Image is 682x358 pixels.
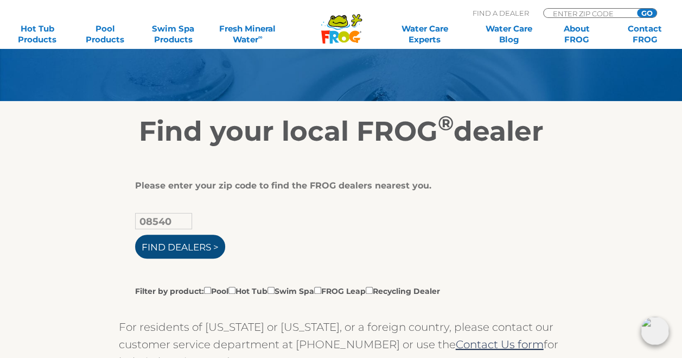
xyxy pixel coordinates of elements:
[135,235,225,259] input: Find Dealers >
[135,285,440,297] label: Filter by product: Pool Hot Tub Swim Spa FROG Leap Recycling Dealer
[79,23,131,45] a: PoolProducts
[482,23,535,45] a: Water CareBlog
[641,317,669,345] img: openIcon
[135,180,539,191] div: Please enter your zip code to find the FROG dealers nearest you.
[381,23,467,45] a: Water CareExperts
[637,9,656,17] input: GO
[8,115,675,148] h2: Find your local FROG dealer
[366,287,373,294] input: Filter by product:PoolHot TubSwim SpaFROG LeapRecycling Dealer
[438,111,454,135] sup: ®
[228,287,235,294] input: Filter by product:PoolHot TubSwim SpaFROG LeapRecycling Dealer
[258,33,263,41] sup: ∞
[11,23,63,45] a: Hot TubProducts
[215,23,281,45] a: Fresh MineralWater∞
[204,287,211,294] input: Filter by product:PoolHot TubSwim SpaFROG LeapRecycling Dealer
[267,287,275,294] input: Filter by product:PoolHot TubSwim SpaFROG LeapRecycling Dealer
[314,287,321,294] input: Filter by product:PoolHot TubSwim SpaFROG LeapRecycling Dealer
[473,8,529,18] p: Find A Dealer
[146,23,199,45] a: Swim SpaProducts
[456,338,544,351] a: Contact Us form
[552,9,625,18] input: Zip Code Form
[550,23,603,45] a: AboutFROG
[619,23,671,45] a: ContactFROG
